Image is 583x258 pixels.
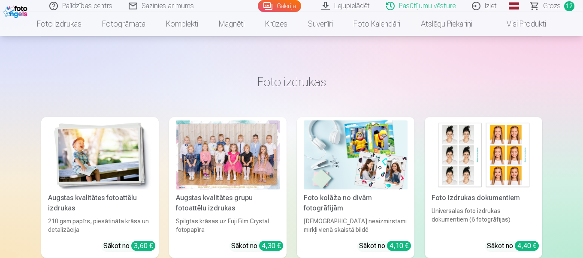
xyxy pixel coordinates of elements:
div: 4,40 € [515,241,539,251]
img: Augstas kvalitātes fotoattēlu izdrukas [48,120,152,189]
a: Magnēti [208,12,255,36]
div: Augstas kvalitātes grupu fotoattēlu izdrukas [172,193,283,213]
h3: Foto izdrukas [48,74,535,90]
a: Foto izdrukas [27,12,92,36]
div: Sākot no [231,241,283,251]
img: /fa1 [3,3,30,18]
a: Foto kolāža no divām fotogrāfijāmFoto kolāža no divām fotogrāfijām[DEMOGRAPHIC_DATA] neaizmirstam... [297,117,414,258]
div: Sākot no [103,241,155,251]
div: Foto izdrukas dokumentiem [428,193,539,203]
span: Grozs [543,1,561,11]
div: 4,30 € [259,241,283,251]
a: Foto izdrukas dokumentiemFoto izdrukas dokumentiemUniversālas foto izdrukas dokumentiem (6 fotogr... [425,117,542,258]
a: Suvenīri [298,12,343,36]
span: 12 [564,1,574,11]
a: Fotogrāmata [92,12,156,36]
div: Augstas kvalitātes fotoattēlu izdrukas [45,193,155,213]
a: Komplekti [156,12,208,36]
div: [DEMOGRAPHIC_DATA] neaizmirstami mirkļi vienā skaistā bildē [300,217,411,234]
div: Sākot no [487,241,539,251]
div: 210 gsm papīrs, piesātināta krāsa un detalizācija [45,217,155,234]
div: 3,60 € [131,241,155,251]
div: 4,10 € [387,241,411,251]
a: Krūzes [255,12,298,36]
a: Atslēgu piekariņi [411,12,483,36]
a: Visi produkti [483,12,556,36]
div: Sākot no [359,241,411,251]
img: Foto izdrukas dokumentiem [432,120,535,189]
img: Foto kolāža no divām fotogrāfijām [304,120,408,189]
div: Foto kolāža no divām fotogrāfijām [300,193,411,213]
div: Spilgtas krāsas uz Fuji Film Crystal fotopapīra [172,217,283,234]
a: Augstas kvalitātes fotoattēlu izdrukasAugstas kvalitātes fotoattēlu izdrukas210 gsm papīrs, piesā... [41,117,159,258]
a: Foto kalendāri [343,12,411,36]
div: Universālas foto izdrukas dokumentiem (6 fotogrāfijas) [428,207,539,234]
a: Augstas kvalitātes grupu fotoattēlu izdrukasSpilgtas krāsas uz Fuji Film Crystal fotopapīraSākot ... [169,117,287,258]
